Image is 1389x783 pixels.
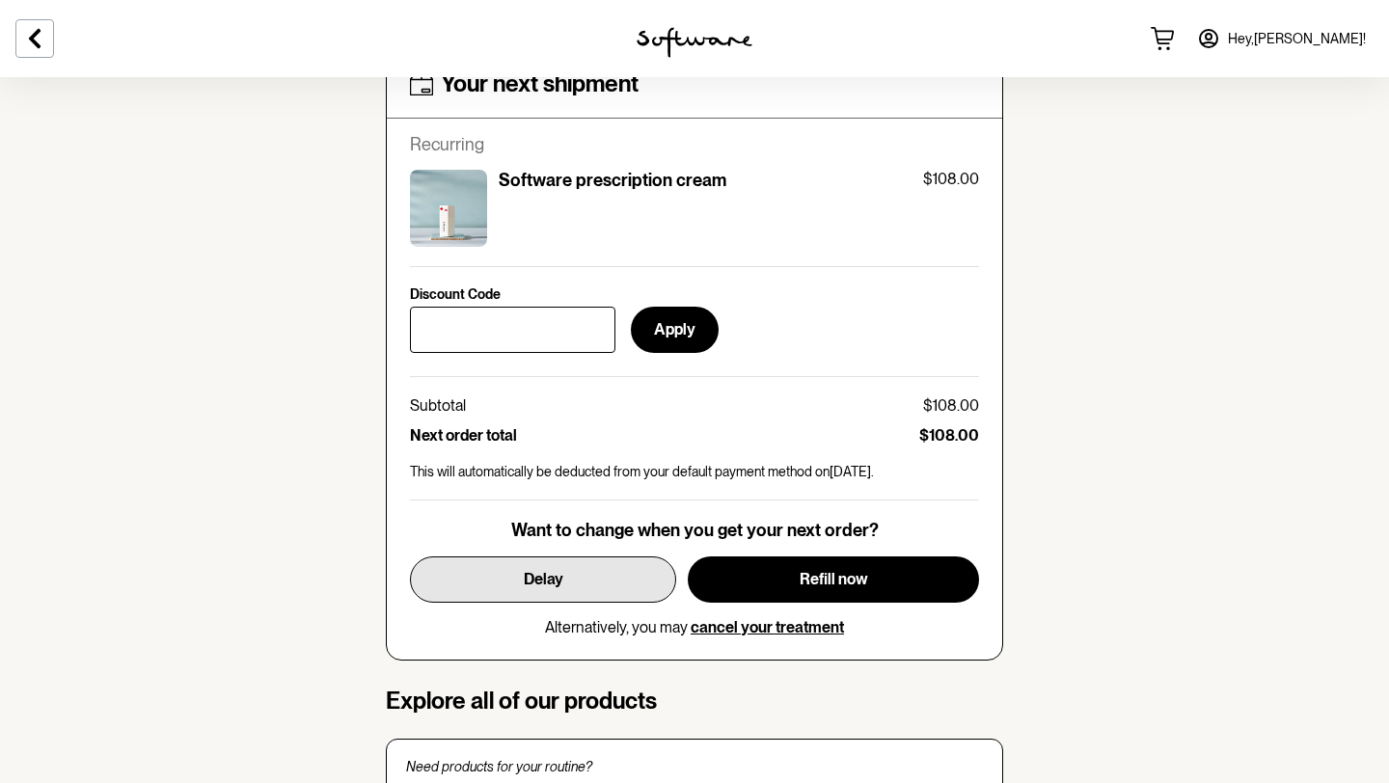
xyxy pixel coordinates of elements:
[386,688,1003,715] h4: Explore all of our products
[691,618,844,636] button: cancel your treatment
[499,170,726,191] p: Software prescription cream
[406,759,983,775] p: Need products for your routine?
[1185,15,1377,62] a: Hey,[PERSON_NAME]!
[923,396,979,415] p: $108.00
[410,170,487,247] img: cktujnfao00003e5xv1847p5a.jpg
[923,170,979,188] p: $108.00
[545,618,844,636] p: Alternatively, you may
[919,426,979,445] p: $108.00
[524,570,563,588] span: Delay
[688,556,979,603] button: Refill now
[511,520,879,541] p: Want to change when you get your next order?
[1228,31,1366,47] span: Hey, [PERSON_NAME] !
[410,134,979,155] p: Recurring
[637,27,752,58] img: software logo
[800,570,868,588] span: Refill now
[410,464,979,480] p: This will automatically be deducted from your default payment method on [DATE] .
[410,396,466,415] p: Subtotal
[410,426,517,445] p: Next order total
[410,286,501,303] p: Discount Code
[410,556,676,603] button: Delay
[631,307,719,353] button: Apply
[441,70,639,98] h4: Your next shipment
